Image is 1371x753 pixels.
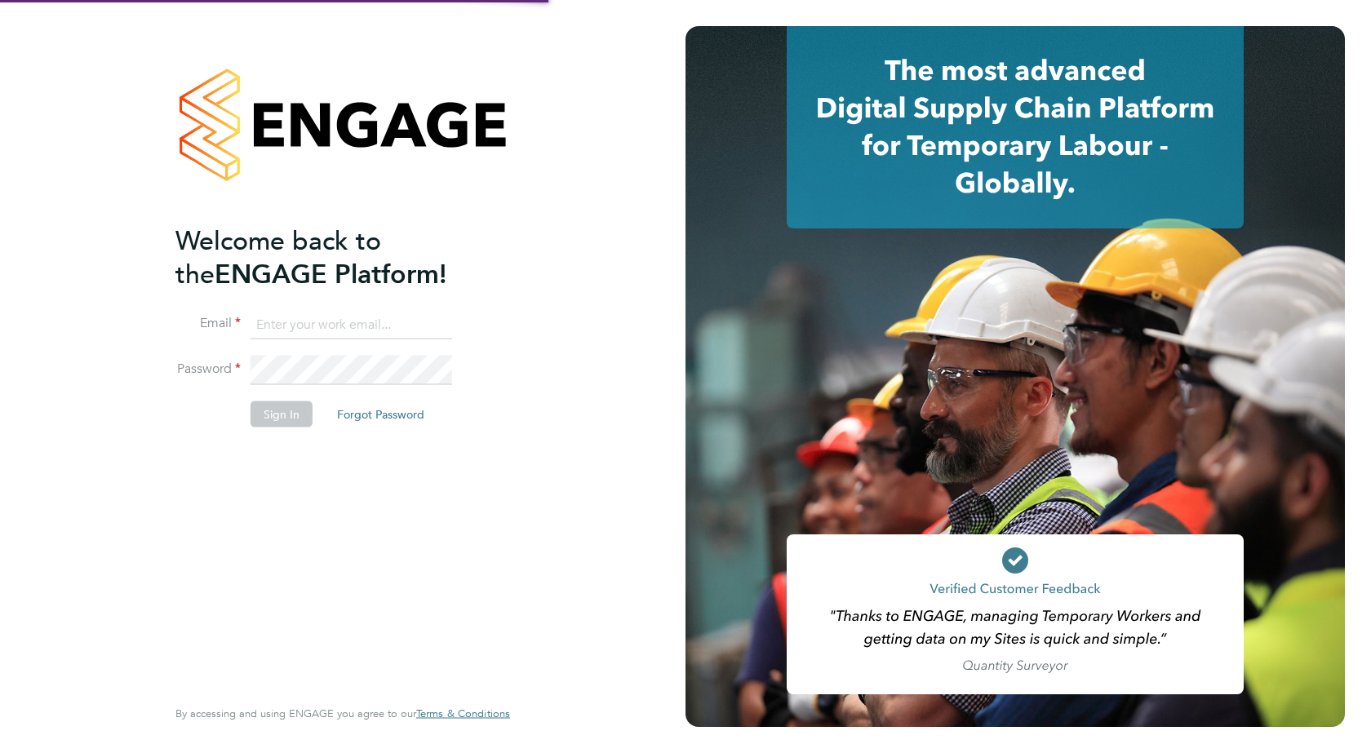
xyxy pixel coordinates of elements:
[175,224,381,290] span: Welcome back to the
[175,224,494,290] h2: ENGAGE Platform!
[251,310,452,339] input: Enter your work email...
[251,401,313,427] button: Sign In
[416,706,510,720] span: Terms & Conditions
[175,315,241,332] label: Email
[416,707,510,720] a: Terms & Conditions
[175,361,241,378] label: Password
[324,401,437,427] button: Forgot Password
[175,706,510,720] span: By accessing and using ENGAGE you agree to our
